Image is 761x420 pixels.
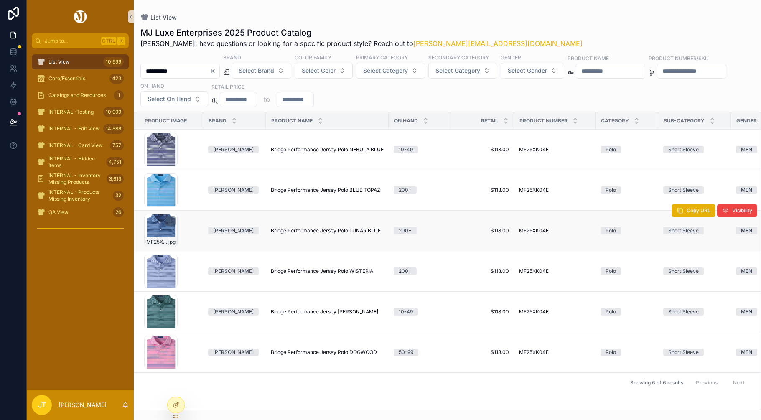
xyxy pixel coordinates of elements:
[668,308,699,316] div: Short Sleeve
[32,54,129,69] a: List View10,999
[519,349,590,356] a: MF25XK04E
[271,308,378,315] span: Bridge Performance Jersey [PERSON_NAME]
[736,117,757,124] span: Gender
[140,27,583,38] h1: MJ Luxe Enterprises 2025 Product Catalog
[456,187,509,193] a: $118.00
[48,59,70,65] span: List View
[271,146,384,153] a: Bridge Performance Jersey Polo NEBULA BLUE
[140,38,583,48] span: [PERSON_NAME], have questions or looking for a specific product style? Reach out to
[140,91,208,107] button: Select Button
[601,308,653,316] a: Polo
[48,189,109,202] span: INTERNAL - Products Missing Inventory
[271,117,313,124] span: Product Name
[48,109,94,115] span: INTERNAL -Testing
[394,349,446,356] a: 50-99
[239,66,274,75] span: Select Brand
[32,171,129,186] a: INTERNAL - Inventory Missing Products3,613
[630,379,683,386] span: Showing 6 of 6 results
[399,146,413,153] div: 10-49
[741,227,752,234] div: MEN
[295,63,353,79] button: Select Button
[649,54,709,62] label: Product Number/SKU
[48,142,103,149] span: INTERNAL - Card View
[48,209,69,216] span: QA View
[27,48,134,246] div: scrollable content
[399,267,412,275] div: 200+
[271,268,384,275] a: Bridge Performance Jersey Polo WISTERIA
[295,53,331,61] label: Color Family
[481,117,498,124] span: Retail
[606,146,616,153] div: Polo
[264,94,270,104] p: to
[140,82,164,89] label: On Hand
[519,268,590,275] a: MF25XK04E
[271,349,384,356] a: Bridge Performance Jersey Polo DOGWOOD
[519,227,590,234] a: MF25XK04E
[356,63,425,79] button: Select Button
[428,63,497,79] button: Select Button
[519,187,549,193] span: MF25XK04E
[456,268,509,275] a: $118.00
[456,227,509,234] a: $118.00
[668,186,699,194] div: Short Sleeve
[59,401,107,409] p: [PERSON_NAME]
[519,146,549,153] span: MF25XK04E
[113,207,124,217] div: 26
[32,88,129,103] a: Catalogs and Resources1
[363,66,408,75] span: Select Category
[48,75,85,82] span: Core/Essentials
[399,308,413,316] div: 10-49
[32,33,129,48] button: Jump to...CtrlK
[107,174,124,184] div: 3,613
[519,187,590,193] a: MF25XK04E
[606,267,616,275] div: Polo
[213,349,254,356] div: [PERSON_NAME]
[208,146,261,153] a: [PERSON_NAME]
[519,349,549,356] span: MF25XK04E
[456,146,509,153] span: $118.00
[663,267,726,275] a: Short Sleeve
[213,227,254,234] div: [PERSON_NAME]
[271,187,384,193] a: Bridge Performance Jersey Polo BLUE TOPAZ
[663,308,726,316] a: Short Sleeve
[208,267,261,275] a: [PERSON_NAME]
[394,117,418,124] span: On Hand
[208,349,261,356] a: [PERSON_NAME]
[601,117,629,124] span: Category
[101,37,116,45] span: Ctrl
[113,191,124,201] div: 32
[394,267,446,275] a: 200+
[213,267,254,275] div: [PERSON_NAME]
[145,117,187,124] span: Product Image
[271,187,380,193] span: Bridge Performance Jersey Polo BLUE TOPAZ
[72,10,88,23] img: App logo
[211,83,244,90] label: Retail Price
[601,349,653,356] a: Polo
[32,121,129,136] a: INTERNAL - Edit View14,888
[394,308,446,316] a: 10-49
[148,95,191,103] span: Select On Hand
[146,239,167,245] span: MF25XK04E-LUNAR
[302,66,336,75] span: Select Color
[456,308,509,315] span: $118.00
[664,117,705,124] span: Sub-Category
[32,104,129,120] a: INTERNAL -Testing10,999
[601,267,653,275] a: Polo
[48,92,106,99] span: Catalogs and Resources
[741,267,752,275] div: MEN
[668,146,699,153] div: Short Sleeve
[213,186,254,194] div: [PERSON_NAME]
[223,53,241,61] label: Brand
[741,186,752,194] div: MEN
[271,268,373,275] span: Bridge Performance Jersey Polo WISTERIA
[208,227,261,234] a: [PERSON_NAME]
[38,400,46,410] span: JT
[741,146,752,153] div: MEN
[394,146,446,153] a: 10-49
[32,71,129,86] a: Core/Essentials423
[606,349,616,356] div: Polo
[48,172,103,186] span: INTERNAL - Inventory Missing Products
